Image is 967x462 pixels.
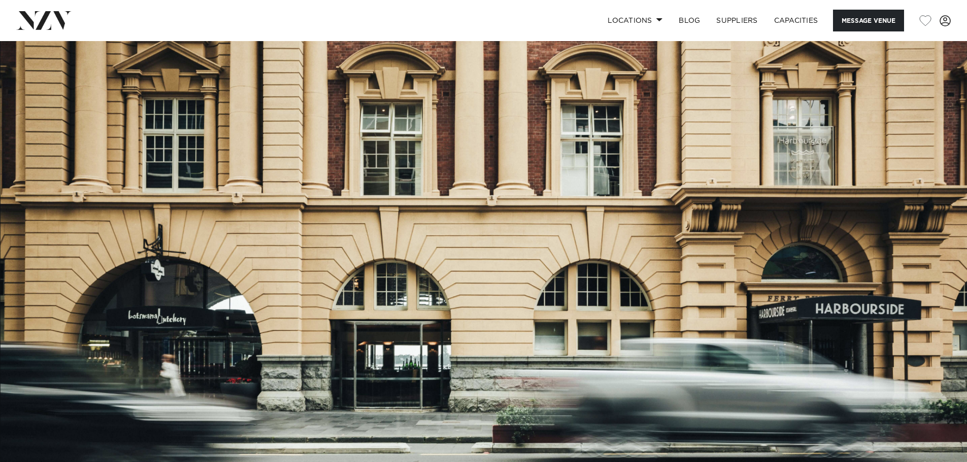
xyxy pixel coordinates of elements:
a: BLOG [671,10,708,31]
a: SUPPLIERS [708,10,765,31]
a: Locations [599,10,671,31]
img: nzv-logo.png [16,11,72,29]
a: Capacities [766,10,826,31]
button: Message Venue [833,10,904,31]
